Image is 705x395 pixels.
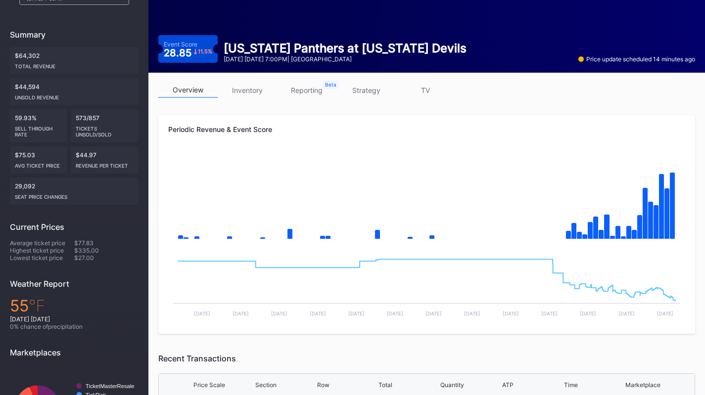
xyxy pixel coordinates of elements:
div: Marketplace [625,381,660,389]
div: Tickets Unsold/Sold [76,122,134,137]
text: [DATE] [618,310,635,316]
div: 59.93% [10,109,67,142]
text: [DATE] [541,310,558,316]
div: 55 [10,296,139,315]
div: 0 % chance of precipitation [10,323,139,330]
div: Time [564,381,578,389]
div: Weather Report [10,279,139,289]
div: ATP [502,381,514,389]
text: [DATE] [503,310,519,316]
div: 11.5 % [198,49,212,54]
div: Total [378,381,392,389]
svg: Chart title [168,250,685,324]
a: inventory [218,83,277,98]
div: Marketplaces [10,348,139,357]
div: $75.03 [10,146,67,174]
div: [US_STATE] Panthers at [US_STATE] Devils [224,41,467,55]
div: Total Revenue [15,59,134,69]
text: [DATE] [233,310,249,316]
div: Highest ticket price [10,247,74,254]
div: Summary [10,30,139,40]
text: [DATE] [271,310,287,316]
div: Lowest ticket price [10,254,74,262]
div: Average ticket price [10,239,74,247]
div: Row [317,381,329,389]
div: Revenue per ticket [76,159,134,169]
text: [DATE] [194,310,210,316]
div: 29,092 [10,177,139,205]
div: seat price changes [15,190,134,200]
div: $64,302 [10,47,139,74]
text: [DATE] [464,310,480,316]
a: TV [396,83,455,98]
svg: Chart title [168,151,685,250]
text: [DATE] [310,310,326,316]
div: [DATE] [DATE] 7:00PM | [GEOGRAPHIC_DATA] [224,55,467,63]
div: Sell Through Rate [15,122,62,137]
div: [DATE] [DATE] [10,315,139,323]
div: $77.83 [74,239,139,247]
div: Periodic Revenue & Event Score [168,125,685,133]
text: TicketMasterResale [86,383,134,389]
text: [DATE] [580,310,596,316]
div: Event Score [164,41,197,48]
a: overview [158,83,218,98]
div: Recent Transactions [158,353,695,363]
div: $44,594 [10,78,139,105]
span: ℉ [29,296,45,315]
div: Price Scale [193,381,225,389]
div: 28.85 [164,48,213,58]
div: $335.00 [74,247,139,254]
text: [DATE] [387,310,403,316]
div: Price update scheduled 14 minutes ago [578,55,695,63]
div: 573/857 [71,109,139,142]
div: Avg ticket price [15,159,62,169]
text: [DATE] [348,310,365,316]
a: reporting [277,83,336,98]
div: Unsold Revenue [15,90,134,100]
div: Quantity [440,381,464,389]
div: Current Prices [10,222,139,232]
a: strategy [336,83,396,98]
text: [DATE] [657,310,673,316]
div: Section [255,381,277,389]
text: [DATE] [425,310,442,316]
div: $27.00 [74,254,139,262]
div: $44.97 [71,146,139,174]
